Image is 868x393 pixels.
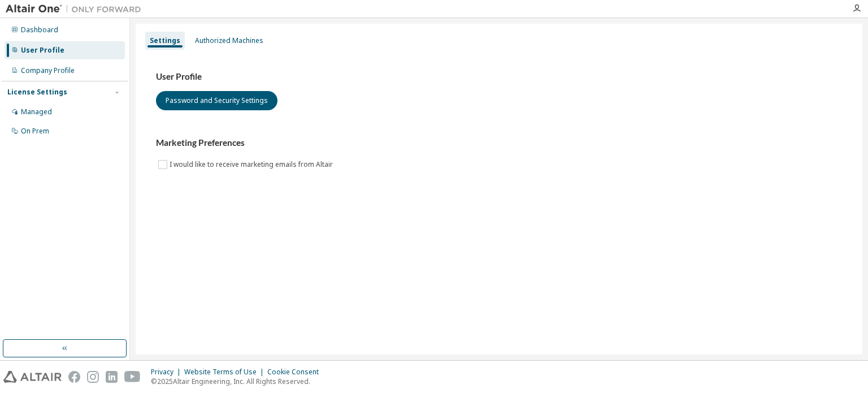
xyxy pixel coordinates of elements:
[156,137,842,149] h3: Marketing Preferences
[184,368,267,377] div: Website Terms of Use
[21,107,52,116] div: Managed
[151,377,325,386] p: © 2025 Altair Engineering, Inc. All Rights Reserved.
[7,88,67,97] div: License Settings
[21,46,64,55] div: User Profile
[156,91,277,110] button: Password and Security Settings
[68,371,80,383] img: facebook.svg
[21,66,75,75] div: Company Profile
[3,371,62,383] img: altair_logo.svg
[150,36,180,45] div: Settings
[156,71,842,83] h3: User Profile
[267,368,325,377] div: Cookie Consent
[6,3,147,15] img: Altair One
[195,36,263,45] div: Authorized Machines
[170,158,335,171] label: I would like to receive marketing emails from Altair
[87,371,99,383] img: instagram.svg
[106,371,118,383] img: linkedin.svg
[21,127,49,136] div: On Prem
[21,25,58,34] div: Dashboard
[124,371,141,383] img: youtube.svg
[151,368,184,377] div: Privacy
